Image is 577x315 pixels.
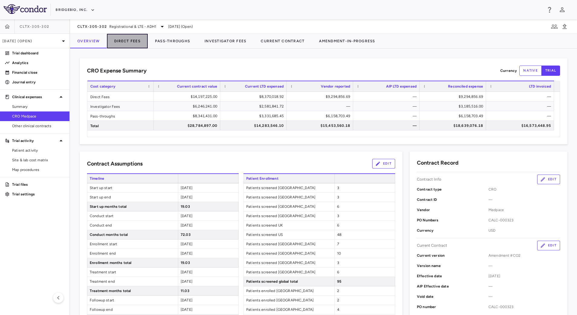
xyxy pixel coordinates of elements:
[337,261,339,265] span: 3
[488,197,560,202] span: —
[244,286,334,295] span: Patients enrolled [GEOGRAPHIC_DATA]
[337,186,339,190] span: 3
[12,182,65,187] p: Trial files
[226,121,284,130] div: $14,283,546.10
[425,92,483,101] div: $9,294,856.69
[500,68,517,73] p: Currency
[12,157,65,163] span: Site & lab cost matrix
[244,230,334,239] span: Patients screened US
[244,211,334,220] span: Patients screened [GEOGRAPHIC_DATA]
[337,204,339,209] span: 6
[181,204,190,209] span: 19.03
[87,193,178,202] span: Start up end
[537,241,560,250] button: Edit
[337,298,339,302] span: 2
[177,84,217,88] span: Current contract value
[20,24,49,29] span: CLTX-305-302
[244,296,334,305] span: Patients enrolled [GEOGRAPHIC_DATA]
[337,289,339,293] span: 2
[337,233,341,237] span: 48
[337,214,339,218] span: 3
[159,121,217,130] div: $28,784,897.00
[417,159,459,167] h6: Contract Record
[87,101,154,111] div: Investigator Fees
[417,284,488,289] p: AIP Effective date
[488,304,560,310] span: CALC-000323
[181,261,190,265] span: 19.03
[87,239,178,249] span: Enrollment start
[87,111,154,121] div: Pass-throughs
[87,277,178,286] span: Treatment end
[12,104,65,109] span: Summary
[417,207,488,213] p: Vendor
[226,111,284,121] div: $3,331,685.45
[386,84,417,88] span: AIP LTD expensed
[181,289,189,293] span: 11.03
[87,92,154,101] div: Direct Fees
[337,223,339,227] span: 6
[417,263,488,268] p: Version name
[2,38,60,44] p: [DATE] (Open)
[425,111,483,121] div: $6,158,703.49
[417,187,488,192] p: Contract type
[292,111,350,121] div: $6,158,703.49
[312,34,382,48] button: Amendment-In-Progress
[425,121,483,130] div: $18,639,076.18
[87,249,178,258] span: Enrollment end
[244,277,334,286] span: Patients screened global total
[321,84,350,88] span: Vendor reported
[159,92,217,101] div: $14,197,225.00
[197,34,253,48] button: Investigator Fees
[337,195,339,199] span: 3
[519,66,542,76] button: native
[181,186,192,190] span: [DATE]
[292,101,350,111] div: —
[12,123,65,129] span: Other clinical contracts
[492,121,551,130] div: $16,573,448.95
[417,177,441,182] p: Contract Info
[12,70,65,75] p: Financial close
[488,294,560,299] span: —
[244,221,334,230] span: Patients screened UK
[12,148,65,153] span: Patient activity
[159,111,217,121] div: $8,341,431.00
[492,101,551,111] div: —
[159,101,217,111] div: $6,246,241.00
[181,223,192,227] span: [DATE]
[337,270,339,274] span: 6
[529,84,551,88] span: LTD invoiced
[181,307,192,312] span: [DATE]
[541,66,560,76] button: trial
[488,187,560,192] span: CRO
[87,211,178,220] span: Conduct start
[244,202,334,211] span: Patients screened [GEOGRAPHIC_DATA]
[87,230,178,239] span: Conduct months total
[488,263,560,268] span: —
[244,249,334,258] span: Patients screened [GEOGRAPHIC_DATA]
[12,94,57,100] p: Clinical expenses
[87,286,178,295] span: Treatment months total
[148,34,197,48] button: Pass-Throughs
[292,121,350,130] div: $15,453,560.18
[181,195,192,199] span: [DATE]
[417,217,488,223] p: PO Numbers
[87,221,178,230] span: Conduct end
[537,175,560,184] button: Edit
[181,279,192,284] span: [DATE]
[87,202,178,211] span: Start up months total
[226,92,284,101] div: $8,370,018.92
[244,239,334,249] span: Patients screened [GEOGRAPHIC_DATA]
[488,253,560,258] span: Amendment #CO2
[244,183,334,192] span: Patients screened [GEOGRAPHIC_DATA]
[292,92,350,101] div: $9,294,856.69
[12,114,65,119] span: CRO Medpace
[181,233,191,237] span: 72.03
[488,207,560,213] span: Medpace
[488,284,560,289] span: —
[359,101,417,111] div: —
[417,273,488,279] p: Effective date
[243,174,334,183] span: Patient Enrollment
[372,159,395,169] button: Edit
[488,217,560,223] span: CALC-000323
[70,34,107,48] button: Overview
